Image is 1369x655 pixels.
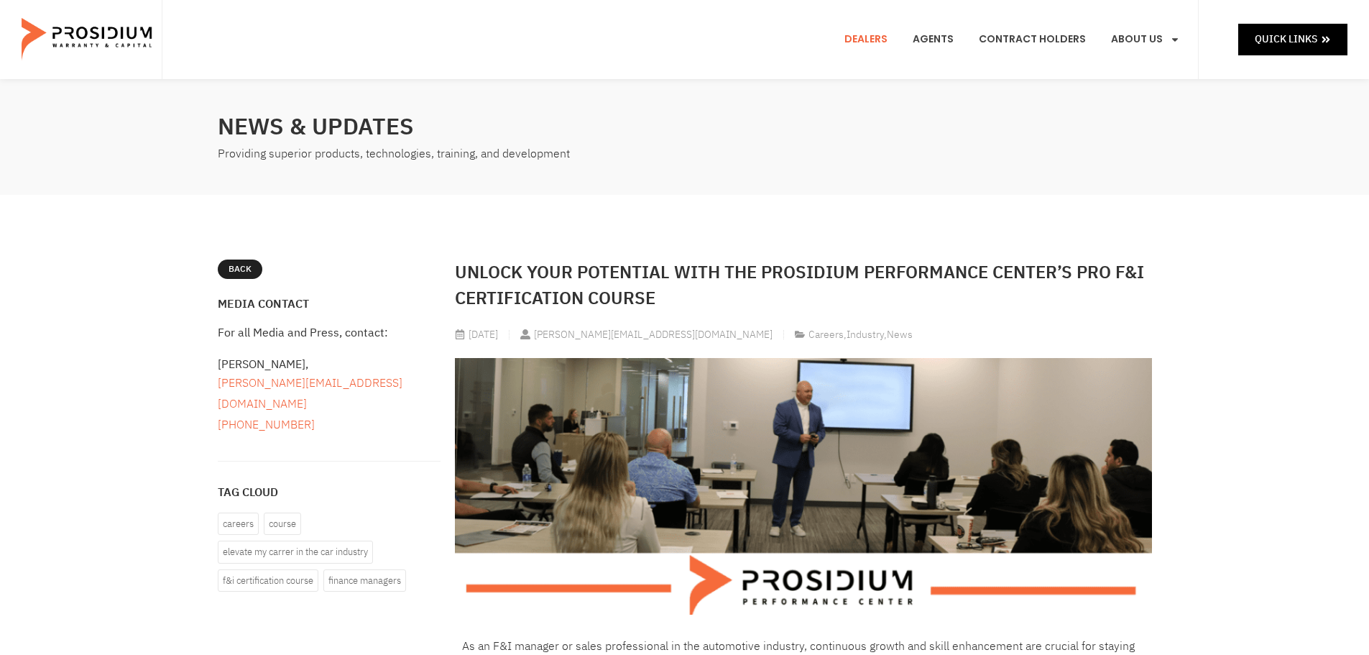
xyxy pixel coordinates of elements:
[218,416,315,434] a: [PHONE_NUMBER]
[1238,24,1347,55] a: Quick Links
[218,513,259,535] a: careers
[455,358,1152,615] img: prosidium performance center, f&i course, certification
[887,327,913,342] span: News
[530,326,773,344] span: [PERSON_NAME][EMAIL_ADDRESS][DOMAIN_NAME]
[218,260,262,280] a: Back
[218,298,441,310] h4: Media Contact
[808,327,844,342] span: Careers
[264,513,301,535] a: course
[218,109,678,144] h2: News & Updates
[218,569,318,592] a: F&I certification course
[469,327,498,342] time: [DATE]
[229,262,252,278] span: Back
[834,13,1191,66] nav: Menu
[218,487,441,498] h4: Tag Cloud
[323,569,406,592] a: finance managers
[1100,13,1191,66] a: About Us
[808,327,913,342] span: , ,
[1255,30,1317,48] span: Quick Links
[218,144,678,165] div: Providing superior products, technologies, training, and development
[968,13,1097,66] a: Contract Holders
[847,327,884,342] span: Industry
[218,375,402,413] a: [PERSON_NAME][EMAIL_ADDRESS][DOMAIN_NAME]
[218,324,441,342] div: For all Media and Press, contact:
[834,13,898,66] a: Dealers
[520,326,773,344] a: [PERSON_NAME][EMAIL_ADDRESS][DOMAIN_NAME]
[455,326,498,344] a: [DATE]
[455,260,1152,311] h2: Unlock Your Potential with the Prosidium Performance Center’s Pro F&I Certification Course
[902,13,964,66] a: Agents
[218,356,441,435] div: [PERSON_NAME],
[218,541,373,563] a: elevate my carrer in the car industry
